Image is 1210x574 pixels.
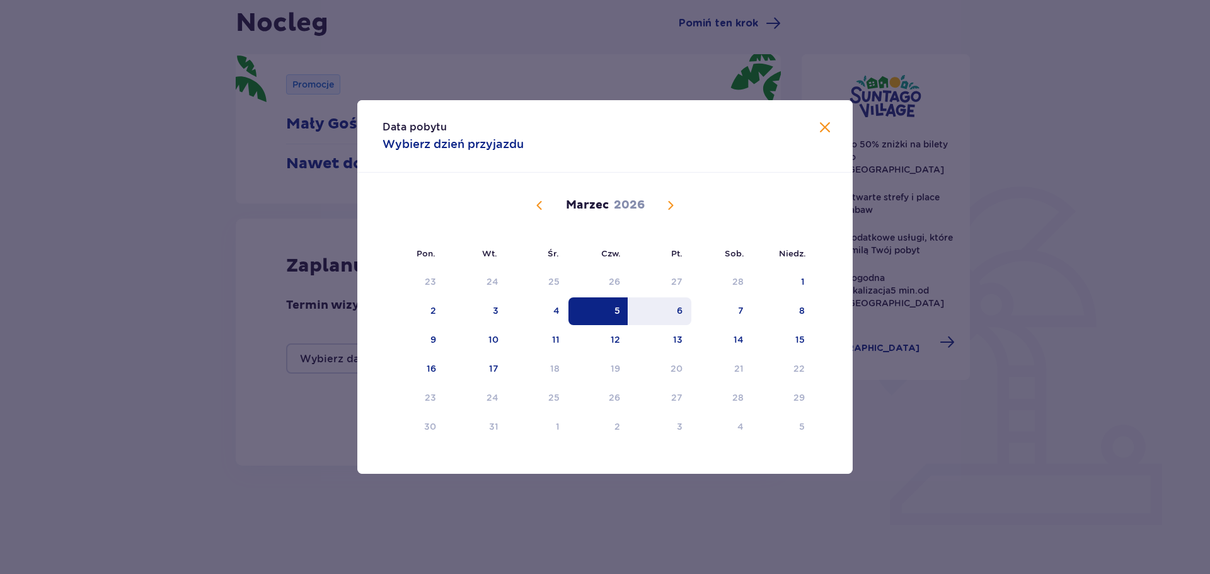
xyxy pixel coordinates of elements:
div: 8 [799,304,805,317]
div: 4 [737,420,744,433]
div: 15 [795,333,805,346]
td: 12 [568,326,630,354]
div: 24 [487,391,498,404]
div: 7 [738,304,744,317]
div: 28 [732,275,744,288]
div: 1 [556,420,560,433]
div: 9 [430,333,436,346]
div: 26 [609,275,620,288]
button: Następny miesiąc [663,198,678,213]
td: 1 [752,268,814,296]
div: 19 [611,362,620,375]
td: 28 [691,268,752,296]
td: Data niedostępna. czwartek, 26 marca 2026 [568,384,630,412]
div: 27 [671,391,683,404]
div: 2 [430,304,436,317]
div: 16 [427,362,436,375]
td: 4 [507,297,568,325]
div: 23 [425,275,436,288]
td: Data niedostępna. sobota, 28 marca 2026 [691,384,752,412]
td: Data niedostępna. wtorek, 31 marca 2026 [445,413,507,441]
td: Data niedostępna. niedziela, 29 marca 2026 [752,384,814,412]
td: Data niedostępna. wtorek, 24 marca 2026 [445,384,507,412]
div: 27 [671,275,683,288]
td: 23 [383,268,445,296]
td: 7 [691,297,752,325]
small: Śr. [548,248,559,258]
td: Data niedostępna. piątek, 20 marca 2026 [629,355,691,383]
p: Wybierz dzień przyjazdu [383,137,524,152]
p: Data pobytu [383,120,447,134]
div: 31 [489,420,498,433]
div: 20 [671,362,683,375]
td: 9 [383,326,445,354]
div: 22 [793,362,805,375]
div: 18 [550,362,560,375]
td: Data niedostępna. piątek, 27 marca 2026 [629,384,691,412]
div: 6 [677,304,683,317]
td: 14 [691,326,752,354]
div: 3 [677,420,683,433]
td: Data niedostępna. sobota, 21 marca 2026 [691,355,752,383]
td: 24 [445,268,507,296]
div: 25 [548,391,560,404]
td: Data zaznaczona. czwartek, 5 marca 2026 [568,297,630,325]
div: 2 [614,420,620,433]
td: 3 [445,297,507,325]
div: 23 [425,391,436,404]
td: 10 [445,326,507,354]
button: Zamknij [817,120,833,136]
td: Data niedostępna. środa, 25 marca 2026 [507,384,568,412]
td: Data niedostępna. sobota, 4 kwietnia 2026 [691,413,752,441]
td: 8 [752,297,814,325]
small: Wt. [482,248,497,258]
td: Data niedostępna. niedziela, 22 marca 2026 [752,355,814,383]
td: 26 [568,268,630,296]
div: 17 [489,362,498,375]
div: 30 [424,420,436,433]
td: 25 [507,268,568,296]
div: 5 [614,304,620,317]
button: Poprzedni miesiąc [532,198,547,213]
td: Data niedostępna. środa, 1 kwietnia 2026 [507,413,568,441]
div: 26 [609,391,620,404]
td: 15 [752,326,814,354]
div: 12 [611,333,620,346]
td: Data niedostępna. poniedziałek, 30 marca 2026 [383,413,445,441]
div: 4 [553,304,560,317]
td: Data niedostępna. czwartek, 19 marca 2026 [568,355,630,383]
td: 17 [445,355,507,383]
td: 13 [629,326,691,354]
td: Data niedostępna. poniedziałek, 23 marca 2026 [383,384,445,412]
td: Data niedostępna. piątek, 3 kwietnia 2026 [629,413,691,441]
div: 21 [734,362,744,375]
div: 11 [552,333,560,346]
div: 24 [487,275,498,288]
small: Czw. [601,248,621,258]
small: Pon. [417,248,435,258]
div: 29 [793,391,805,404]
p: Marzec [566,198,609,213]
p: 2026 [614,198,645,213]
td: 2 [383,297,445,325]
td: Data niedostępna. niedziela, 5 kwietnia 2026 [752,413,814,441]
div: 5 [799,420,805,433]
div: 3 [493,304,498,317]
small: Sob. [725,248,744,258]
td: Data niedostępna. środa, 18 marca 2026 [507,355,568,383]
td: 6 [629,297,691,325]
div: 28 [732,391,744,404]
td: 16 [383,355,445,383]
div: 25 [548,275,560,288]
div: 10 [488,333,498,346]
td: Data niedostępna. czwartek, 2 kwietnia 2026 [568,413,630,441]
small: Pt. [671,248,683,258]
div: 1 [801,275,805,288]
div: 13 [673,333,683,346]
div: 14 [734,333,744,346]
small: Niedz. [779,248,806,258]
td: 27 [629,268,691,296]
td: 11 [507,326,568,354]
